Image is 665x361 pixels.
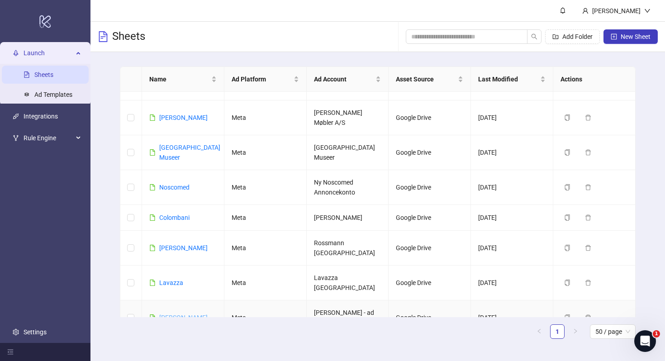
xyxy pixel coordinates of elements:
[98,31,109,42] span: file-text
[224,67,307,92] th: Ad Platform
[307,266,389,300] td: Lavazza [GEOGRAPHIC_DATA]
[634,330,656,352] iframe: Intercom live chat
[590,324,636,339] div: Page Size
[389,170,471,205] td: Google Drive
[307,100,389,135] td: [PERSON_NAME] Møbler A/S
[568,324,583,339] button: right
[159,144,220,161] a: [GEOGRAPHIC_DATA] Museer
[589,6,644,16] div: [PERSON_NAME]
[573,328,578,334] span: right
[24,44,73,62] span: Launch
[307,67,389,92] th: Ad Account
[224,170,307,205] td: Meta
[564,214,570,221] span: copy
[34,91,72,98] a: Ad Templates
[389,231,471,266] td: Google Drive
[34,71,53,78] a: Sheets
[564,314,570,321] span: copy
[149,74,209,84] span: Name
[307,231,389,266] td: Rossmann [GEOGRAPHIC_DATA]
[532,324,546,339] li: Previous Page
[149,280,156,286] span: file
[532,324,546,339] button: left
[307,205,389,231] td: [PERSON_NAME]
[585,214,591,221] span: delete
[389,205,471,231] td: Google Drive
[314,74,374,84] span: Ad Account
[582,8,589,14] span: user
[389,67,471,92] th: Asset Source
[564,149,570,156] span: copy
[471,266,553,300] td: [DATE]
[389,135,471,170] td: Google Drive
[224,300,307,335] td: Meta
[224,266,307,300] td: Meta
[585,114,591,121] span: delete
[471,300,553,335] td: [DATE]
[159,184,190,191] a: Noscomed
[224,100,307,135] td: Meta
[585,280,591,286] span: delete
[149,245,156,251] span: file
[531,33,537,40] span: search
[142,67,224,92] th: Name
[595,325,630,338] span: 50 / page
[471,100,553,135] td: [DATE]
[307,170,389,205] td: Ny Noscomed Annoncekonto
[307,300,389,335] td: [PERSON_NAME] - ad account
[564,184,570,190] span: copy
[149,314,156,321] span: file
[159,114,208,121] a: [PERSON_NAME]
[585,314,591,321] span: delete
[644,8,651,14] span: down
[552,33,559,40] span: folder-add
[550,324,565,339] li: 1
[389,266,471,300] td: Google Drive
[560,7,566,14] span: bell
[471,205,553,231] td: [DATE]
[159,314,208,321] a: [PERSON_NAME]
[112,29,145,44] h3: Sheets
[621,33,651,40] span: New Sheet
[537,328,542,334] span: left
[553,67,636,92] th: Actions
[611,33,617,40] span: plus-square
[159,279,183,286] a: Lavazza
[224,231,307,266] td: Meta
[396,74,456,84] span: Asset Source
[471,67,553,92] th: Last Modified
[149,214,156,221] span: file
[224,205,307,231] td: Meta
[564,280,570,286] span: copy
[551,325,564,338] a: 1
[389,100,471,135] td: Google Drive
[545,29,600,44] button: Add Folder
[585,149,591,156] span: delete
[13,50,19,56] span: rocket
[653,330,660,337] span: 1
[24,113,58,120] a: Integrations
[24,328,47,336] a: Settings
[564,245,570,251] span: copy
[307,135,389,170] td: [GEOGRAPHIC_DATA] Museer
[232,74,292,84] span: Ad Platform
[7,349,14,355] span: menu-fold
[389,300,471,335] td: Google Drive
[585,184,591,190] span: delete
[471,135,553,170] td: [DATE]
[564,114,570,121] span: copy
[471,170,553,205] td: [DATE]
[568,324,583,339] li: Next Page
[24,129,73,147] span: Rule Engine
[159,244,208,252] a: [PERSON_NAME]
[478,74,538,84] span: Last Modified
[471,231,553,266] td: [DATE]
[13,135,19,141] span: fork
[149,149,156,156] span: file
[585,245,591,251] span: delete
[224,135,307,170] td: Meta
[562,33,593,40] span: Add Folder
[149,114,156,121] span: file
[149,184,156,190] span: file
[603,29,658,44] button: New Sheet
